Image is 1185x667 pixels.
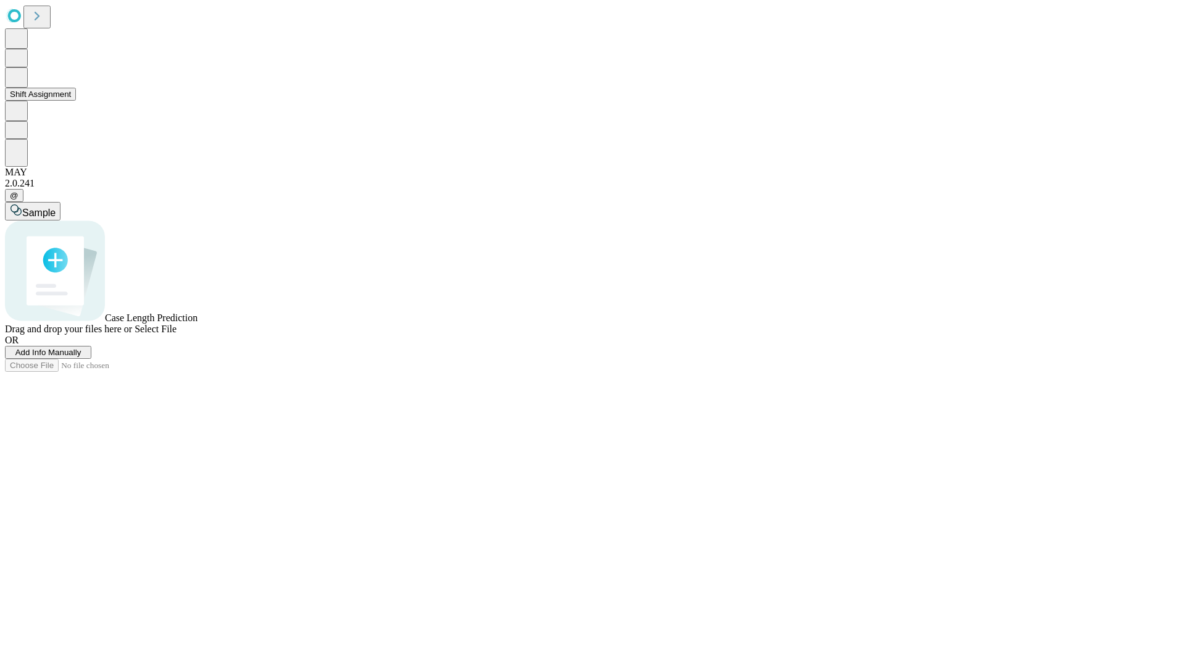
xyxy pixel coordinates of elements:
[10,191,19,200] span: @
[5,335,19,345] span: OR
[22,208,56,218] span: Sample
[5,178,1180,189] div: 2.0.241
[105,313,197,323] span: Case Length Prediction
[5,324,132,334] span: Drag and drop your files here or
[5,167,1180,178] div: MAY
[5,346,91,359] button: Add Info Manually
[15,348,81,357] span: Add Info Manually
[135,324,177,334] span: Select File
[5,88,76,101] button: Shift Assignment
[5,189,23,202] button: @
[5,202,60,220] button: Sample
